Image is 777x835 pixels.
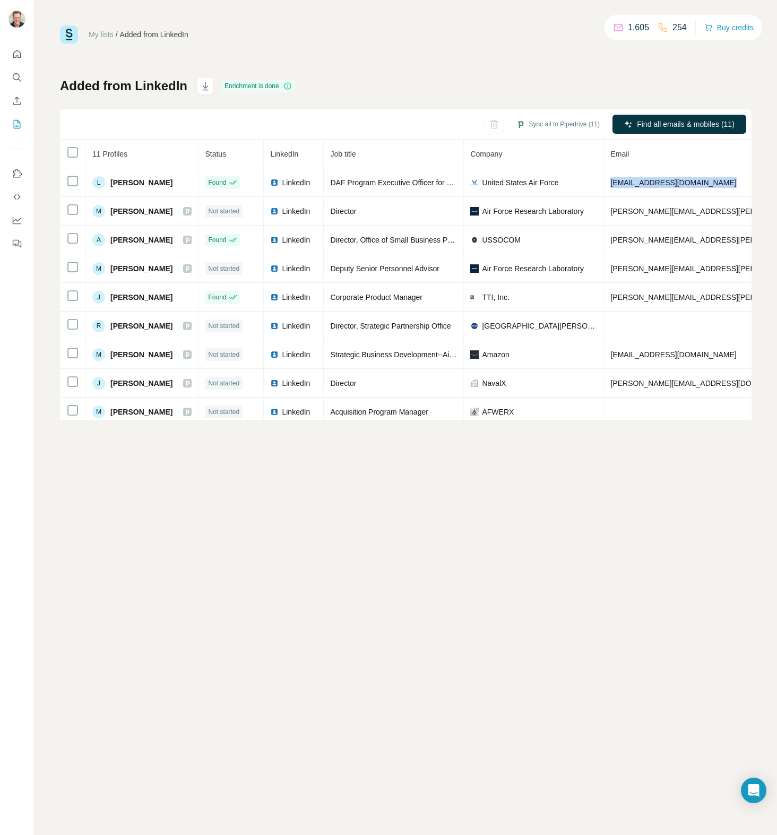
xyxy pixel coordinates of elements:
[282,177,310,188] span: LinkedIn
[330,293,422,302] span: Corporate Product Manager
[741,778,766,803] div: Open Intercom Messenger
[470,350,479,359] img: company-logo
[8,234,25,253] button: Feedback
[92,150,127,158] span: 11 Profiles
[8,115,25,134] button: My lists
[282,263,310,274] span: LinkedIn
[637,119,735,130] span: Find all emails & mobiles (11)
[330,379,356,388] span: Director
[92,291,105,304] div: J
[282,407,310,417] span: LinkedIn
[110,263,172,274] span: [PERSON_NAME]
[92,234,105,246] div: A
[482,378,506,389] span: NavalX
[482,292,509,303] span: TTI, Inc.
[110,292,172,303] span: [PERSON_NAME]
[330,236,474,244] span: Director, Office of Small Business Programs
[330,408,428,416] span: Acquisition Program Manager
[470,236,479,244] img: company-logo
[330,350,472,359] span: Strategic Business Development--Air Force
[270,408,279,416] img: LinkedIn logo
[208,292,226,302] span: Found
[208,235,226,245] span: Found
[270,150,298,158] span: LinkedIn
[208,264,239,273] span: Not started
[482,263,583,274] span: Air Force Research Laboratory
[270,207,279,216] img: LinkedIn logo
[672,21,687,34] p: 254
[120,29,188,40] div: Added from LinkedIn
[270,322,279,330] img: LinkedIn logo
[482,177,558,188] span: United States Air Force
[282,349,310,360] span: LinkedIn
[208,407,239,417] span: Not started
[92,348,105,361] div: M
[330,264,439,273] span: Deputy Senior Personnel Advisor
[92,262,105,275] div: M
[92,406,105,418] div: M
[470,150,502,158] span: Company
[470,408,479,416] img: company-logo
[610,178,736,187] span: [EMAIL_ADDRESS][DOMAIN_NAME]
[610,350,736,359] span: [EMAIL_ADDRESS][DOMAIN_NAME]
[8,211,25,230] button: Dashboard
[8,164,25,183] button: Use Surfe on LinkedIn
[205,150,226,158] span: Status
[470,178,479,187] img: company-logo
[8,45,25,64] button: Quick start
[110,206,172,217] span: [PERSON_NAME]
[8,11,25,28] img: Avatar
[208,206,239,216] span: Not started
[270,293,279,302] img: LinkedIn logo
[116,29,118,40] li: /
[110,378,172,389] span: [PERSON_NAME]
[470,207,479,216] img: company-logo
[270,264,279,273] img: LinkedIn logo
[270,379,279,388] img: LinkedIn logo
[110,235,172,245] span: [PERSON_NAME]
[270,350,279,359] img: LinkedIn logo
[330,178,649,187] span: DAF Program Executive Officer for Command, Control, Communications and Battle Managament
[282,235,310,245] span: LinkedIn
[89,30,114,39] a: My lists
[470,322,479,330] img: company-logo
[470,293,479,302] img: company-logo
[92,320,105,332] div: R
[330,322,451,330] span: Director, Strategic Partnership Office
[8,91,25,110] button: Enrich CSV
[221,80,295,92] div: Enrichment is done
[704,20,754,35] button: Buy credits
[282,206,310,217] span: LinkedIn
[208,378,239,388] span: Not started
[482,235,520,245] span: USSOCOM
[208,321,239,331] span: Not started
[282,378,310,389] span: LinkedIn
[110,407,172,417] span: [PERSON_NAME]
[60,25,78,44] img: Surfe Logo
[60,78,187,94] h1: Added from LinkedIn
[8,68,25,87] button: Search
[110,177,172,188] span: [PERSON_NAME]
[482,407,514,417] span: AFWERX
[8,187,25,206] button: Use Surfe API
[270,178,279,187] img: LinkedIn logo
[509,116,607,132] button: Sync all to Pipedrive (11)
[110,321,172,331] span: [PERSON_NAME]
[610,150,629,158] span: Email
[270,236,279,244] img: LinkedIn logo
[92,205,105,218] div: M
[282,292,310,303] span: LinkedIn
[92,176,105,189] div: L
[92,377,105,390] div: J
[208,350,239,359] span: Not started
[110,349,172,360] span: [PERSON_NAME]
[330,150,356,158] span: Job title
[208,178,226,187] span: Found
[330,207,356,216] span: Director
[482,349,509,360] span: Amazon
[612,115,746,134] button: Find all emails & mobiles (11)
[482,206,583,217] span: Air Force Research Laboratory
[628,21,649,34] p: 1,605
[282,321,310,331] span: LinkedIn
[470,264,479,273] img: company-logo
